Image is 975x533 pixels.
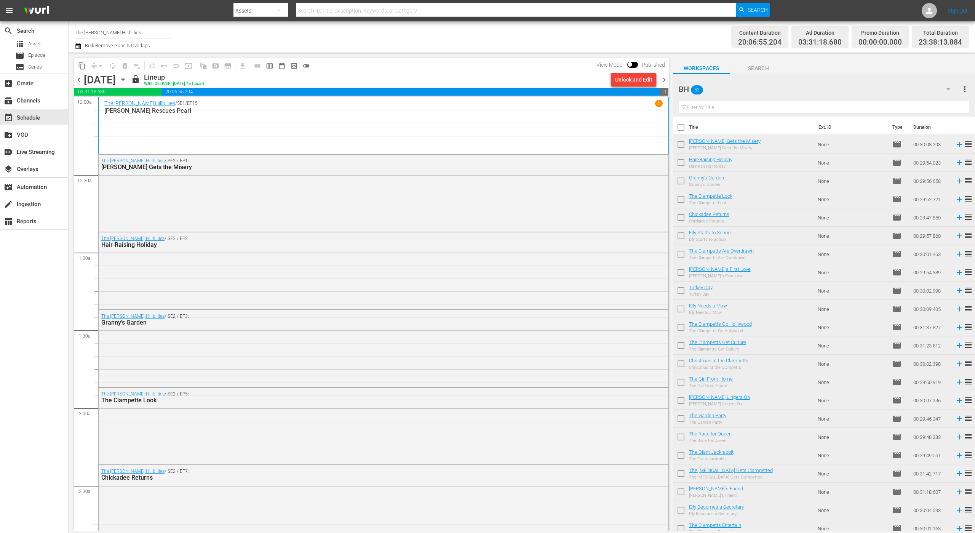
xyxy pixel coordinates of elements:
[266,62,273,70] span: calendar_view_week_outlined
[615,73,652,86] div: Unlock and Edit
[964,359,973,368] span: reorder
[815,154,889,172] td: None
[815,208,889,227] td: None
[101,391,165,397] a: The [PERSON_NAME] Hillbillies
[955,305,964,313] svg: Add to Schedule
[689,303,727,309] a: Elly Needs a Maw
[858,27,902,38] div: Promo Duration
[955,506,964,514] svg: Add to Schedule
[910,446,952,464] td: 00:29:49.551
[182,60,195,72] span: Update Metadata from Key Asset
[815,282,889,300] td: None
[910,154,952,172] td: 00:29:54.023
[101,319,623,326] div: Granny's Garden
[195,58,209,73] span: Refresh All Search Blocks
[222,60,234,72] span: Create Series Block
[689,146,761,150] div: [PERSON_NAME] Gets the Misery
[4,182,13,192] span: Automation
[679,78,958,100] div: BH
[955,177,964,185] svg: Add to Schedule
[170,60,182,72] span: Fill episodes with ad slates
[104,100,175,106] a: The [PERSON_NAME] Hillbillies
[689,522,741,528] a: The Clampetts Entertain
[143,58,158,73] span: Customize Events
[738,27,782,38] div: Content Duration
[964,469,973,478] span: reorder
[815,172,889,190] td: None
[815,190,889,208] td: None
[15,39,24,48] span: Asset
[910,464,952,483] td: 00:31:42.717
[892,341,901,350] span: Episode
[964,139,973,149] span: reorder
[101,469,623,481] div: / SE2 / EP7:
[910,300,952,318] td: 00:30:09.405
[919,27,962,38] div: Total Duration
[955,360,964,368] svg: Add to Schedule
[689,504,744,510] a: Elly Becomes a Secretary
[161,88,660,96] span: 20:06:55.204
[689,175,724,181] a: Granny's Garden
[101,236,623,248] div: / SE2 / EP2:
[107,60,119,72] span: Loop Content
[689,438,732,443] div: The Race for Queen
[815,300,889,318] td: None
[910,501,952,519] td: 00:30:04.033
[909,117,954,138] th: Duration
[955,213,964,222] svg: Add to Schedule
[689,413,726,418] a: The Garden Party
[815,464,889,483] td: None
[892,414,901,423] span: Episode
[892,524,901,533] span: Episode
[955,287,964,295] svg: Add to Schedule
[689,402,750,407] div: [PERSON_NAME] Lingers On
[4,217,13,226] span: Reports
[955,396,964,405] svg: Add to Schedule
[798,27,842,38] div: Ad Duration
[738,38,782,47] span: 20:06:55.204
[659,75,669,85] span: chevron_right
[815,373,889,391] td: None
[131,75,140,84] span: lock
[101,314,623,326] div: / SE2 / EP3:
[234,58,249,73] span: Download as CSV
[131,60,143,72] span: Clear Lineup
[892,176,901,186] span: Episode
[689,310,727,315] div: Elly Needs a Maw
[910,318,952,336] td: 00:31:37.827
[814,117,888,138] th: Ext. ID
[101,241,623,248] div: Hair-Raising Holiday
[689,431,732,437] a: The Race for Queen
[689,285,713,290] a: Turkey Day
[892,396,901,405] span: Episode
[892,304,901,314] span: Episode
[101,236,165,241] a: The [PERSON_NAME] Hillbillies
[209,60,222,72] span: Create Search Block
[748,3,768,17] span: Search
[144,73,204,82] div: Lineup
[15,51,24,60] span: Episode
[101,314,165,319] a: The [PERSON_NAME] Hillbillies
[689,193,732,199] a: The Clampette Look
[892,250,901,259] span: Episode
[657,101,660,106] p: 1
[290,62,298,70] span: preview_outlined
[964,395,973,405] span: reorder
[964,341,973,350] span: reorder
[910,263,952,282] td: 00:29:54.389
[964,231,973,240] span: reorder
[104,107,663,114] p: [PERSON_NAME] Rescues Pearl
[144,82,204,86] div: WILL DELIVER: [DATE] 4a (local)
[815,391,889,410] td: None
[611,73,656,86] button: Unlock and Edit
[815,446,889,464] td: None
[158,60,170,72] span: Revert to Primary Episode
[84,74,116,86] div: [DATE]
[910,410,952,428] td: 00:29:45.347
[689,347,746,352] div: The Clampetts Get Culture
[4,26,13,35] span: Search
[919,38,962,47] span: 23:38:13.884
[892,213,901,222] span: Episode
[910,190,952,208] td: 00:29:52.721
[278,62,286,70] span: date_range_outlined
